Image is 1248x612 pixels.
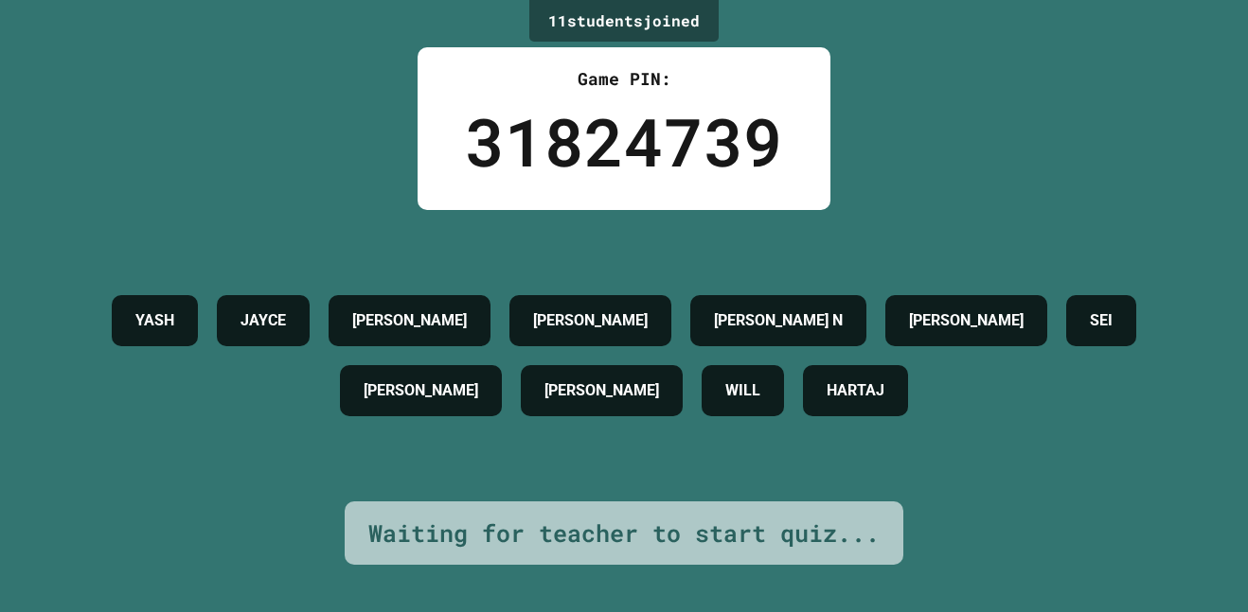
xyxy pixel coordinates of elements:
[533,309,648,332] h4: [PERSON_NAME]
[364,379,478,402] h4: [PERSON_NAME]
[465,66,783,92] div: Game PIN:
[827,379,884,402] h4: HARTAJ
[241,309,286,332] h4: JAYCE
[725,379,760,402] h4: WILL
[135,309,174,332] h4: YASH
[352,309,467,332] h4: [PERSON_NAME]
[909,309,1024,332] h4: [PERSON_NAME]
[1090,309,1113,332] h4: SEI
[465,92,783,191] div: 31824739
[544,379,659,402] h4: [PERSON_NAME]
[368,516,880,551] div: Waiting for teacher to start quiz...
[714,309,843,332] h4: [PERSON_NAME] N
